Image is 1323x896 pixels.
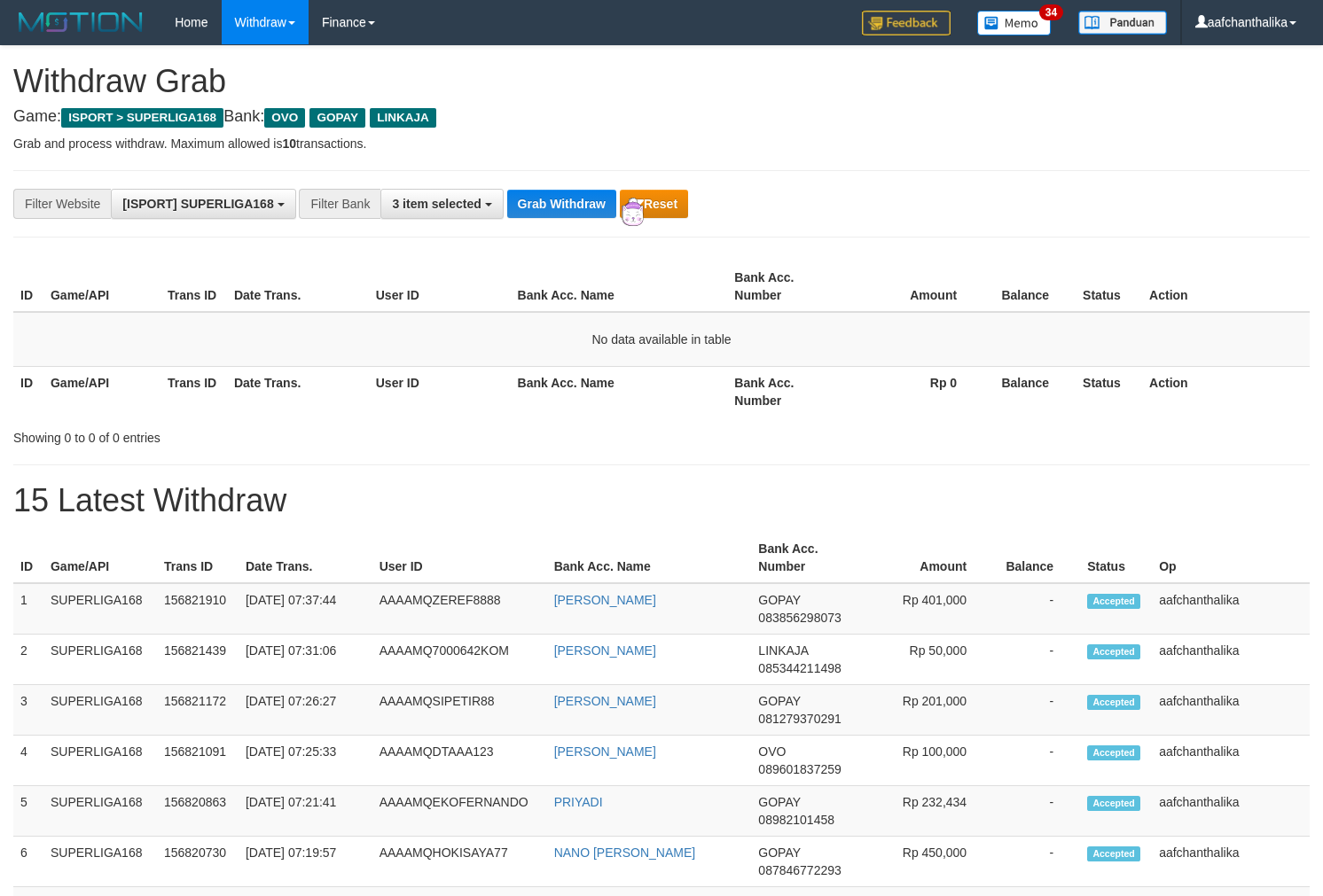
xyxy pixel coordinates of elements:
[751,533,862,583] th: Bank Acc. Number
[993,533,1080,583] th: Balance
[758,762,841,776] span: Copy 089601837259 to clipboard
[554,795,603,809] a: PRIYADI
[13,422,538,447] div: Showing 0 to 0 of 0 entries
[758,863,841,877] span: Copy 087846772293 to clipboard
[1039,4,1063,20] span: 34
[1076,366,1142,417] th: Status
[862,837,993,887] td: Rp 450,000
[13,786,43,837] td: 5
[862,533,993,583] th: Amount
[227,261,369,312] th: Date Trans.
[727,366,844,417] th: Bank Acc. Number
[239,583,372,635] td: [DATE] 07:37:44
[160,261,227,312] th: Trans ID
[392,197,481,211] span: 3 item selected
[1152,736,1310,786] td: aafchanthalika
[380,189,503,219] button: 3 item selected
[620,190,688,218] button: Reset
[1087,644,1140,659] span: Accepted
[157,736,239,786] td: 156821091
[239,736,372,786] td: [DATE] 07:25:33
[43,837,157,887] td: SUPERLIGA168
[13,685,43,736] td: 3
[369,366,511,417] th: User ID
[993,786,1080,837] td: -
[13,9,148,35] img: MOTION_logo.png
[1076,261,1142,312] th: Status
[372,786,547,837] td: AAAAMQEKOFERNANDO
[554,845,695,860] a: NANO [PERSON_NAME]
[43,533,157,583] th: Game/API
[554,744,656,759] a: [PERSON_NAME]
[13,635,43,685] td: 2
[372,533,547,583] th: User ID
[862,685,993,736] td: Rp 201,000
[43,786,157,837] td: SUPERLIGA168
[1087,745,1140,760] span: Accepted
[507,190,616,218] button: Grab Withdraw
[862,786,993,837] td: Rp 232,434
[1152,685,1310,736] td: aafchanthalika
[13,533,43,583] th: ID
[862,736,993,786] td: Rp 100,000
[372,635,547,685] td: AAAAMQ7000642KOM
[1087,846,1140,861] span: Accepted
[43,736,157,786] td: SUPERLIGA168
[370,108,436,128] span: LINKAJA
[13,483,1310,518] h1: 15 Latest Withdraw
[1142,261,1310,312] th: Action
[758,661,841,675] span: Copy 085344211498 to clipboard
[264,108,305,128] span: OVO
[547,533,752,583] th: Bank Acc. Name
[1087,594,1140,609] span: Accepted
[758,643,808,658] span: LINKAJA
[157,583,239,635] td: 156821910
[13,108,1310,126] h4: Game: Bank:
[13,736,43,786] td: 4
[160,366,227,417] th: Trans ID
[993,837,1080,887] td: -
[369,261,511,312] th: User ID
[239,635,372,685] td: [DATE] 07:31:06
[239,533,372,583] th: Date Trans.
[844,261,983,312] th: Amount
[43,583,157,635] td: SUPERLIGA168
[227,366,369,417] th: Date Trans.
[157,786,239,837] td: 156820863
[13,837,43,887] td: 6
[239,837,372,887] td: [DATE] 07:19:57
[511,261,728,312] th: Bank Acc. Name
[299,189,380,219] div: Filter Bank
[13,64,1310,99] h1: Withdraw Grab
[844,366,983,417] th: Rp 0
[13,366,43,417] th: ID
[13,261,43,312] th: ID
[1152,533,1310,583] th: Op
[758,845,800,860] span: GOPAY
[511,366,728,417] th: Bank Acc. Name
[122,197,273,211] span: [ISPORT] SUPERLIGA168
[1080,533,1152,583] th: Status
[993,736,1080,786] td: -
[993,583,1080,635] td: -
[1087,695,1140,710] span: Accepted
[862,635,993,685] td: Rp 50,000
[61,108,223,128] span: ISPORT > SUPERLIGA168
[239,786,372,837] td: [DATE] 07:21:41
[983,366,1076,417] th: Balance
[157,685,239,736] td: 156821172
[372,837,547,887] td: AAAAMQHOKISAYA77
[157,635,239,685] td: 156821439
[554,643,656,658] a: [PERSON_NAME]
[43,366,160,417] th: Game/API
[758,813,834,827] span: Copy 08982101458 to clipboard
[862,11,951,35] img: Feedback.jpg
[43,635,157,685] td: SUPERLIGA168
[372,736,547,786] td: AAAAMQDTAAA123
[758,593,800,607] span: GOPAY
[43,685,157,736] td: SUPERLIGA168
[309,108,365,128] span: GOPAY
[1152,583,1310,635] td: aafchanthalika
[13,583,43,635] td: 1
[977,11,1052,35] img: Button%20Memo.svg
